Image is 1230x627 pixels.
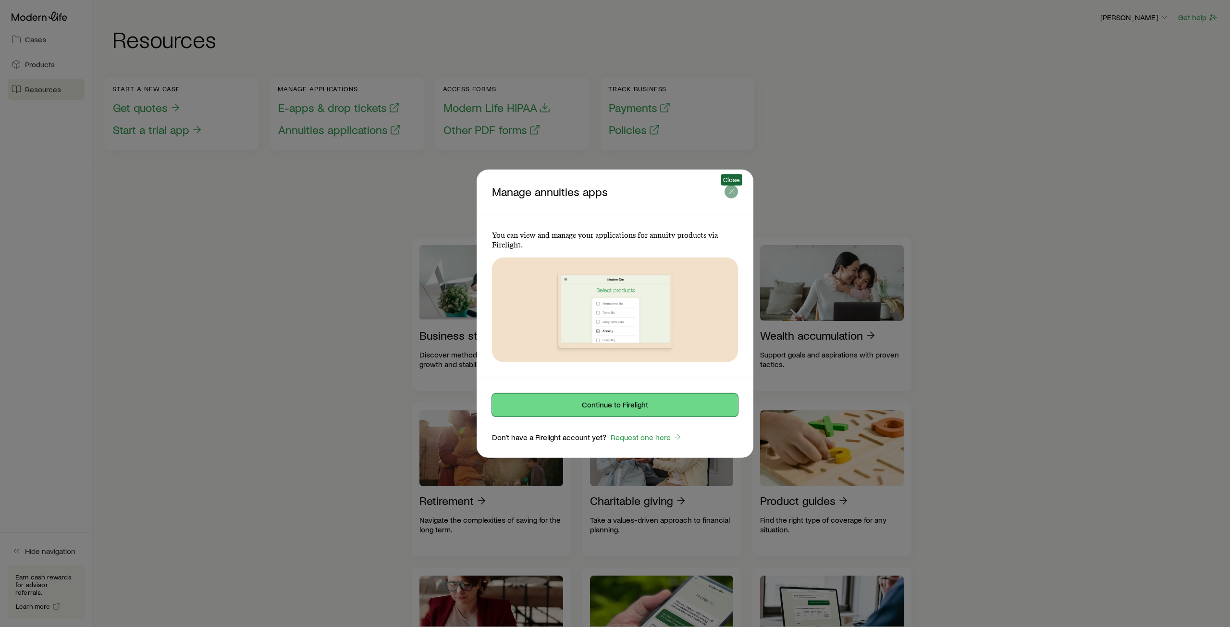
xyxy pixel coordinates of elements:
button: Continue to Firelight [492,393,738,417]
p: Manage annuities apps [492,184,725,199]
span: Close [723,176,740,184]
p: Don’t have a Firelight account yet? [492,432,606,442]
p: You can view and manage your applications for annuity products via Firelight. [492,230,738,249]
a: Request one here [610,432,683,443]
img: Manage annuities apps signposting [528,257,702,362]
